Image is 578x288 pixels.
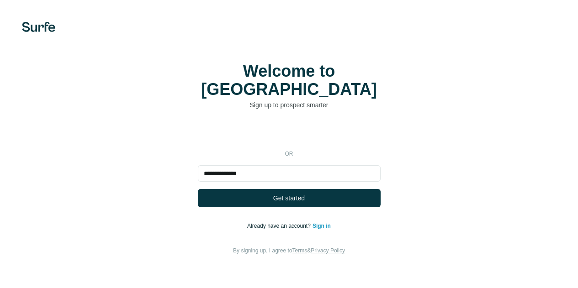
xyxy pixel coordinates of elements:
[233,247,345,254] span: By signing up, I agree to &
[198,100,381,110] p: Sign up to prospect smarter
[275,150,304,158] p: or
[198,62,381,99] h1: Welcome to [GEOGRAPHIC_DATA]
[311,247,345,254] a: Privacy Policy
[247,223,313,229] span: Already have an account?
[292,247,308,254] a: Terms
[22,22,55,32] img: Surfe's logo
[313,223,331,229] a: Sign in
[273,194,305,203] span: Get started
[198,189,381,207] button: Get started
[193,123,385,143] iframe: Sign in with Google Button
